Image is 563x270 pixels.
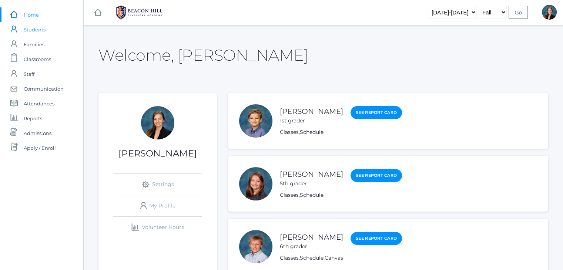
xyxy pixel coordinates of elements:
span: Communication [24,81,64,96]
img: 1_BHCALogos-05.png [111,3,167,22]
a: Classes [280,129,299,135]
a: Schedule [300,129,324,135]
input: Go [509,6,528,19]
h2: Welcome, [PERSON_NAME] [98,47,308,64]
a: See Report Card [351,232,402,245]
a: See Report Card [351,106,402,119]
span: Home [24,7,39,22]
span: Students [24,22,46,37]
div: Allison Smith [542,5,557,20]
span: Classrooms [24,52,51,67]
a: Schedule [300,192,324,198]
h1: [PERSON_NAME] [98,149,217,158]
div: Christian Smith [239,230,272,263]
a: Classes [280,254,299,261]
div: , , [280,254,402,262]
a: My Profile [113,195,202,216]
span: Staff [24,67,34,81]
a: Schedule [300,254,324,261]
a: Settings [113,174,202,195]
div: 5th grader [280,180,343,188]
span: Apply / Enroll [24,141,56,155]
div: Allison Smith [141,106,174,139]
a: [PERSON_NAME] [280,107,343,116]
div: Noah Smith [239,104,272,138]
span: Attendances [24,96,54,111]
a: See Report Card [351,169,402,182]
a: Classes [280,192,299,198]
a: [PERSON_NAME] [280,170,343,179]
span: Admissions [24,126,51,141]
div: Ayla Smith [239,167,272,200]
span: Reports [24,111,42,126]
div: 6th grader [280,243,343,250]
div: , [280,191,402,199]
a: Canvas [325,254,343,261]
div: 1st grader [280,117,343,125]
a: [PERSON_NAME] [280,233,343,242]
div: , [280,128,402,136]
a: Volunteer Hours [113,217,202,238]
span: Families [24,37,44,52]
